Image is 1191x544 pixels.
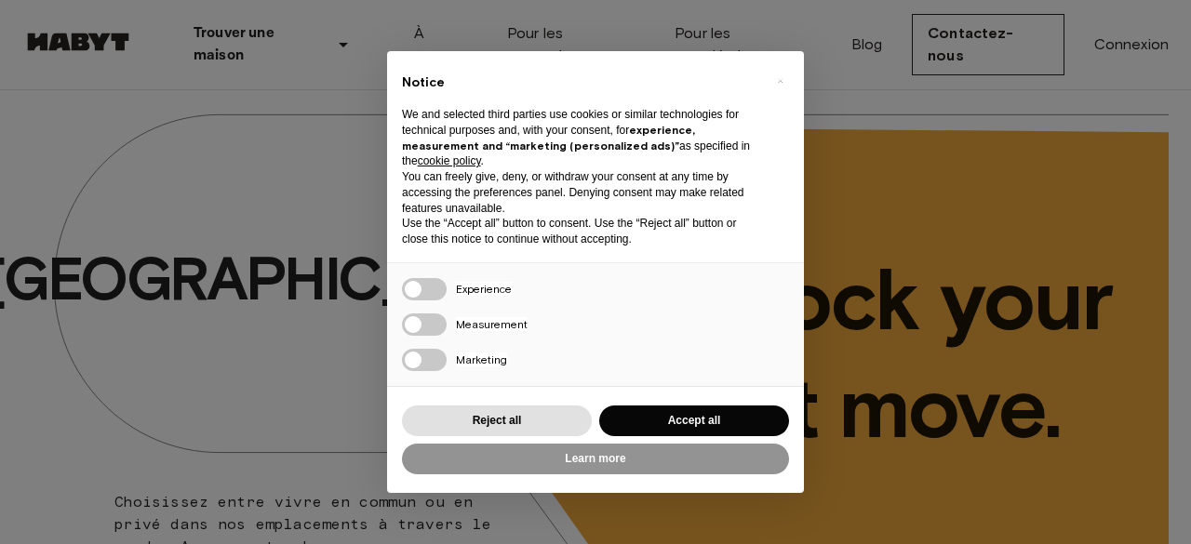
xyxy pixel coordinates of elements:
span: Experience [456,282,512,296]
span: Measurement [456,317,528,331]
strong: experience, measurement and “marketing (personalized ads)” [402,123,695,153]
p: Use the “Accept all” button to consent. Use the “Reject all” button or close this notice to conti... [402,216,759,247]
p: You can freely give, deny, or withdraw your consent at any time by accessing the preferences pane... [402,169,759,216]
button: Reject all [402,405,592,436]
h2: Notice [402,73,759,92]
p: We and selected third parties use cookies or similar technologies for technical purposes and, wit... [402,107,759,169]
button: Accept all [599,405,789,436]
button: Learn more [402,444,789,474]
span: × [777,70,783,92]
span: Marketing [456,352,507,366]
a: cookie policy [418,154,481,167]
button: Close this notice [765,66,795,96]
